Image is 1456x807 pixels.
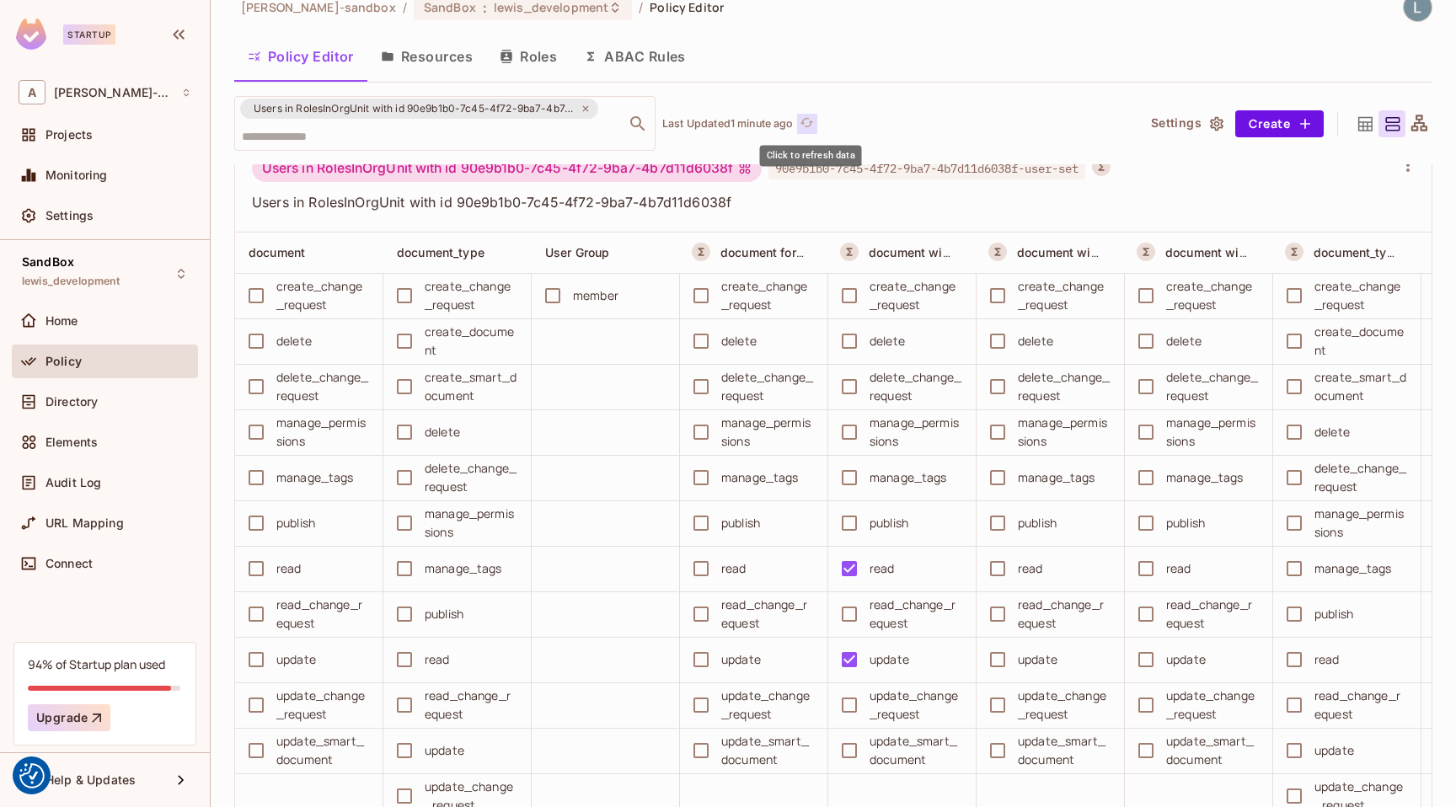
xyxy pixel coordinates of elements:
[721,514,760,532] div: publish
[870,732,962,769] div: update_smart_document
[720,244,835,260] span: document for owner
[1166,732,1259,769] div: update_smart_document
[1018,277,1111,314] div: create_change_request
[276,277,369,314] div: create_change_request
[367,35,486,77] button: Resources
[545,245,610,259] span: User Group
[1018,687,1111,724] div: update_change_request
[425,559,502,578] div: manage_tags
[276,414,369,451] div: manage_permissions
[1166,687,1259,724] div: update_change_request
[276,650,316,669] div: update
[425,741,464,760] div: update
[570,35,699,77] button: ABAC Rules
[45,516,124,530] span: URL Mapping
[1137,243,1155,261] button: A Resource Set is a dynamically conditioned resource, defined by real-time criteria.
[870,468,947,487] div: manage_tags
[1166,277,1259,314] div: create_change_request
[870,368,962,405] div: delete_change_request
[1092,158,1111,176] button: A User Set is a dynamically conditioned role, grouping users based on real-time criteria.
[1166,368,1259,405] div: delete_change_request
[16,19,46,50] img: SReyMgAAAABJRU5ErkJggg==
[19,763,45,788] img: Revisit consent button
[1314,368,1407,405] div: create_smart_document
[1166,468,1244,487] div: manage_tags
[234,35,367,77] button: Policy Editor
[22,255,74,269] span: SandBox
[45,395,98,409] span: Directory
[721,596,814,633] div: read_change_request
[276,559,302,578] div: read
[870,514,908,532] div: publish
[1018,732,1111,769] div: update_smart_document
[276,687,369,724] div: update_change_request
[721,732,814,769] div: update_smart_document
[840,243,859,261] button: A Resource Set is a dynamically conditioned resource, defined by real-time criteria.
[276,468,354,487] div: manage_tags
[1314,423,1350,441] div: delete
[252,155,762,182] div: Users in RolesInOrgUnit with id 90e9b1b0-7c45-4f72-9ba7-4b7d11d6038f
[425,423,460,441] div: delete
[1018,596,1111,633] div: read_change_request
[1166,650,1206,669] div: update
[1166,514,1205,532] div: publish
[1018,468,1095,487] div: manage_tags
[1285,243,1303,261] button: A Resource Set is a dynamically conditioned resource, defined by real-time criteria.
[45,128,93,142] span: Projects
[1166,332,1202,350] div: delete
[45,476,101,489] span: Audit Log
[768,158,1085,179] span: 90e9b1b0-7c45-4f72-9ba7-4b7d11d6038f-user-set
[692,243,710,261] button: A Resource Set is a dynamically conditioned resource, defined by real-time criteria.
[1314,559,1392,578] div: manage_tags
[1144,110,1228,137] button: Settings
[276,368,369,405] div: delete_change_request
[1018,650,1057,669] div: update
[425,605,463,623] div: publish
[244,100,586,117] span: Users in RolesInOrgUnit with id 90e9b1b0-7c45-4f72-9ba7-4b7d11d6038f
[45,557,93,570] span: Connect
[425,687,517,724] div: read_change_request
[721,650,761,669] div: update
[573,286,618,305] div: member
[276,514,315,532] div: publish
[45,436,98,449] span: Elements
[760,146,862,167] div: Click to refresh data
[721,559,747,578] div: read
[425,277,517,314] div: create_change_request
[1166,414,1259,451] div: manage_permissions
[870,414,962,451] div: manage_permissions
[1166,596,1259,633] div: read_change_request
[721,332,757,350] div: delete
[1314,277,1407,314] div: create_change_request
[45,209,94,222] span: Settings
[870,596,962,633] div: read_change_request
[626,112,650,136] button: Open
[425,505,517,542] div: manage_permissions
[1314,741,1354,760] div: update
[276,732,369,769] div: update_smart_document
[276,596,369,633] div: read_change_request
[425,368,517,405] div: create_smart_document
[240,99,598,119] div: Users in RolesInOrgUnit with id 90e9b1b0-7c45-4f72-9ba7-4b7d11d6038f
[19,80,45,104] span: A
[397,245,484,259] span: document_type
[870,332,905,350] div: delete
[276,332,312,350] div: delete
[45,773,136,787] span: Help & Updates
[988,243,1007,261] button: A Resource Set is a dynamically conditioned resource, defined by real-time criteria.
[45,314,78,328] span: Home
[22,275,120,288] span: lewis_development
[721,414,814,451] div: manage_permissions
[1314,323,1407,360] div: create_document
[54,86,173,99] span: Workspace: alex-trustflight-sandbox
[63,24,115,45] div: Startup
[870,687,962,724] div: update_change_request
[721,687,814,724] div: update_change_request
[1314,687,1407,724] div: read_change_request
[1017,244,1426,260] span: document with id global on c30c2a7a-014e-4525-9661-2a91b87503ed
[486,35,570,77] button: Roles
[721,368,814,405] div: delete_change_request
[1314,459,1407,496] div: delete_change_request
[1314,505,1407,542] div: manage_permissions
[800,115,814,132] span: refresh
